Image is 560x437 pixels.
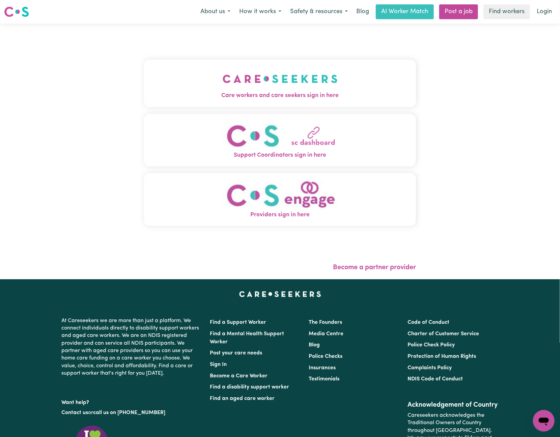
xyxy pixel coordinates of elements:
a: Police Checks [309,354,342,359]
button: Safety & resources [286,5,352,19]
a: Become a partner provider [333,264,416,271]
button: Providers sign in here [144,173,416,226]
a: call us on [PHONE_NUMBER] [93,410,165,415]
a: Find a disability support worker [210,384,289,390]
a: AI Worker Match [376,4,434,19]
a: The Founders [309,320,342,325]
a: Media Centre [309,331,343,337]
a: Blog [352,4,373,19]
a: Find an aged care worker [210,396,275,401]
a: Contact us [61,410,88,415]
img: Careseekers logo [4,6,29,18]
span: Providers sign in here [144,211,416,219]
a: Find workers [483,4,530,19]
a: Blog [309,342,320,348]
a: Insurances [309,365,336,371]
h2: Acknowledgement of Country [408,401,499,409]
a: Protection of Human Rights [408,354,476,359]
button: Care workers and care seekers sign in here [144,60,416,107]
a: Police Check Policy [408,342,455,348]
button: Support Coordinators sign in here [144,114,416,167]
a: Testimonials [309,376,339,382]
a: Code of Conduct [408,320,450,325]
a: Complaints Policy [408,365,452,371]
a: Post your care needs [210,350,262,356]
a: Find a Support Worker [210,320,266,325]
p: Want help? [61,396,202,406]
a: Find a Mental Health Support Worker [210,331,284,345]
p: or [61,406,202,419]
a: Sign In [210,362,227,367]
a: Post a job [439,4,478,19]
span: Support Coordinators sign in here [144,151,416,160]
a: Careseekers logo [4,4,29,20]
span: Care workers and care seekers sign in here [144,91,416,100]
iframe: Button to launch messaging window [533,410,555,432]
p: At Careseekers we are more than just a platform. We connect individuals directly to disability su... [61,314,202,380]
button: How it works [235,5,286,19]
a: NDIS Code of Conduct [408,376,463,382]
a: Login [533,4,556,19]
a: Careseekers home page [239,291,321,297]
a: Become a Care Worker [210,373,268,379]
button: About us [196,5,235,19]
a: Charter of Customer Service [408,331,479,337]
